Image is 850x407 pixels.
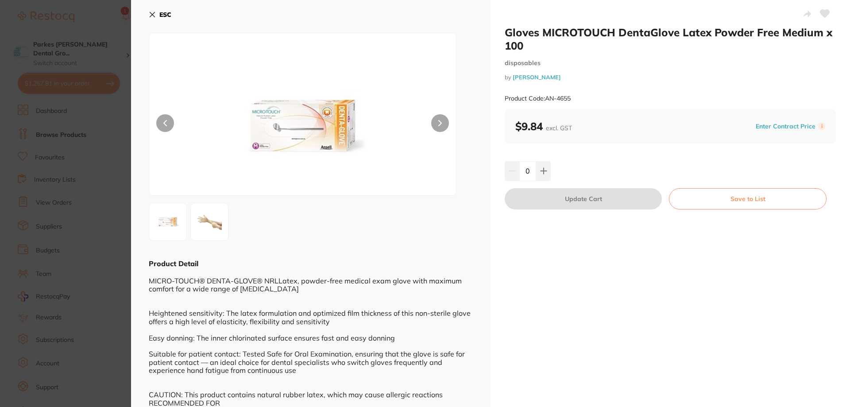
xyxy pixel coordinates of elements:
h2: Gloves MICROTOUCH DentaGlove Latex Powder Free Medium x 100 [505,26,836,52]
label: i [818,123,825,130]
img: anBn [152,206,184,238]
small: disposables [505,59,836,67]
b: $9.84 [515,120,572,133]
span: excl. GST [546,124,572,132]
img: Mi5qcGc [193,206,225,238]
b: Product Detail [149,259,198,268]
button: Save to List [669,188,827,209]
img: anBn [211,55,395,195]
button: ESC [149,7,171,22]
b: ESC [159,11,171,19]
button: Enter Contract Price [753,122,818,131]
a: [PERSON_NAME] [513,74,561,81]
small: Product Code: AN-4655 [505,95,571,102]
button: Update Cart [505,188,662,209]
small: by [505,74,836,81]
